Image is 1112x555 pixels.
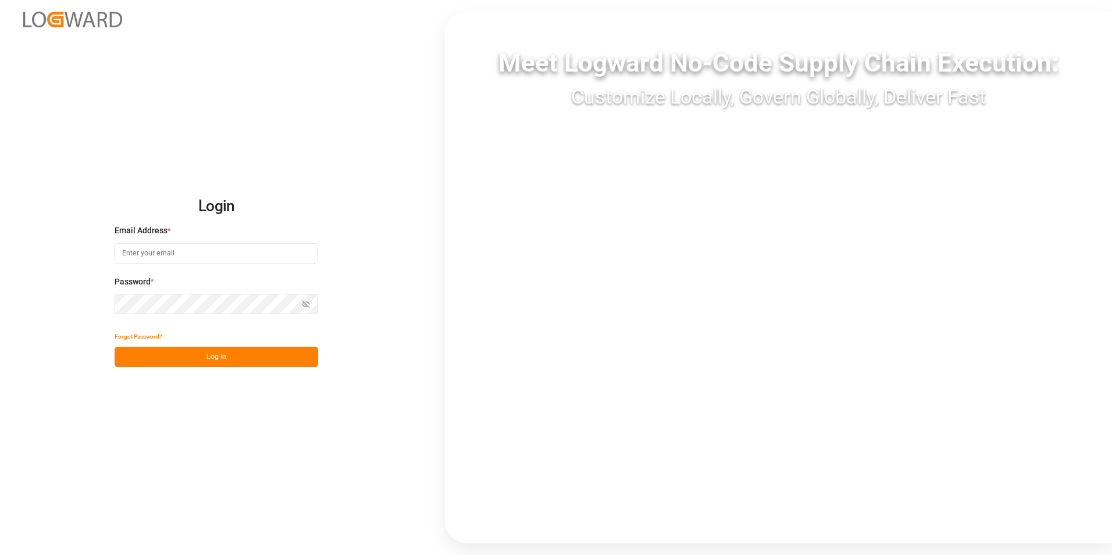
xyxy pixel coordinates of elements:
span: Password [115,276,151,288]
h2: Login [115,188,318,225]
button: Forgot Password? [115,326,162,347]
img: Logward_new_orange.png [23,12,122,27]
span: Email Address [115,225,167,237]
button: Log In [115,347,318,367]
div: Customize Locally, Govern Globally, Deliver Fast [445,82,1112,112]
input: Enter your email [115,243,318,264]
div: Meet Logward No-Code Supply Chain Execution: [445,44,1112,82]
